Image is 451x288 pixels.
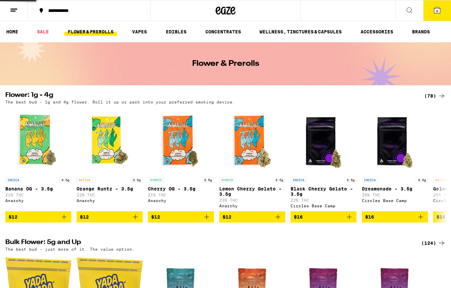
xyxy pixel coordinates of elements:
p: 3.5g [202,177,214,183]
a: HOME [3,28,21,36]
span: $12 [151,214,160,220]
a: (124) [421,239,446,247]
a: Open page for Banana OG - 3.5g from Anarchy [5,107,71,211]
p: 21% THC [148,193,214,197]
p: HYBRID [148,177,164,183]
p: The best bud - just more of it. The value option. [5,247,135,251]
img: Circles Base Camp - Black Cherry Gelato - 3.5g [291,107,357,174]
a: BRANDS [409,28,433,36]
p: 22% THC [291,198,357,202]
button: Add to bag [5,211,71,223]
div: Anarchy [77,198,143,203]
div: Anarchy [219,204,285,208]
p: 3.5g [416,177,428,183]
img: Anarchy - Cherry OG - 3.5g [148,107,214,174]
div: Circles Base Camp [362,198,428,203]
a: Open page for Dreamonade - 3.5g from Circles Base Camp [362,107,428,211]
h2: Bulk Flower: 5g and Up [5,239,413,247]
p: 3.5g [273,177,285,183]
span: 6 [436,9,438,13]
a: SALE [34,28,52,36]
p: SATIVA [77,177,92,183]
p: 3.5g [345,177,357,183]
p: Orange Runtz - 3.5g [77,186,143,191]
span: $12 [80,214,89,220]
span: $12 [9,214,17,220]
a: WELLNESS, TINCTURES & CAPSULES [256,28,345,36]
p: 21% THC [5,193,71,197]
button: Add to bag [77,211,143,223]
button: Add to bag [219,211,285,223]
span: $16 [365,214,374,220]
a: (78) [424,92,446,100]
button: Add to bag [148,211,214,223]
a: CONCENTRATES [202,28,244,36]
span: $16 [294,214,303,220]
p: INDICA [5,177,21,183]
p: Black Cherry Gelato - 3.5g [291,186,357,197]
p: SATIVA [433,177,449,183]
a: ACCESSORIES [357,28,397,36]
div: Anarchy [148,198,214,203]
a: EDIBLES [162,28,190,36]
p: 23% THC [219,198,285,202]
span: $16 [436,214,445,220]
p: INDICA [362,177,378,183]
img: Anarchy - Banana OG - 3.5g [5,107,71,174]
img: Anarchy - Orange Runtz - 3.5g [77,107,143,174]
a: Open page for Lemon Cherry Gelato - 3.5g from Anarchy [219,107,285,211]
p: Lemon Cherry Gelato - 3.5g [219,186,285,197]
button: Add to bag [291,211,357,223]
p: INDICA [291,177,306,183]
p: 22% THC [77,193,143,197]
a: Open page for Orange Runtz - 3.5g from Anarchy [77,107,143,211]
img: Circles Base Camp - Dreamonade - 3.5g [362,107,428,174]
button: Add to bag [362,211,428,223]
p: HYBRID [219,177,235,183]
span: $12 [223,214,231,220]
p: Banana OG - 3.5g [5,186,71,191]
p: Cherry OG - 3.5g [148,186,214,191]
img: Anarchy - Lemon Cherry Gelato - 3.5g [219,107,285,174]
a: Open page for Cherry OG - 3.5g from Anarchy [148,107,214,211]
h1: Flower & Prerolls [192,60,259,68]
div: Circles Base Camp [291,204,357,208]
p: 3.5g [131,177,143,183]
a: Open page for Black Cherry Gelato - 3.5g from Circles Base Camp [291,107,357,211]
a: FLOWER & PREROLLS [64,28,117,36]
button: 6 [423,0,451,21]
div: Anarchy [5,198,71,203]
p: 26% THC [362,193,428,197]
a: VAPES [129,28,150,36]
p: 3.5g [59,177,71,183]
p: The best bud - 1g and 4g flower. Roll it up or pack into your preferred smoking device. [5,100,235,104]
h2: Flower: 1g - 4g [5,92,413,100]
p: Dreamonade - 3.5g [362,186,428,191]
